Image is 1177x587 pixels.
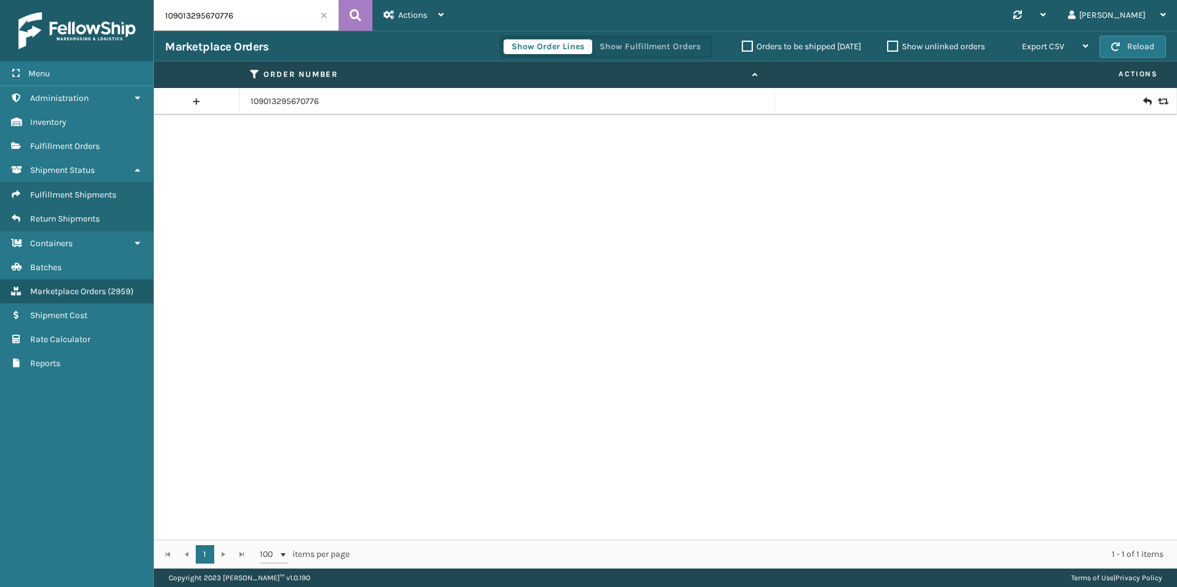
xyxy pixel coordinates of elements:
span: Containers [30,238,73,249]
span: 100 [260,548,278,561]
a: Privacy Policy [1115,573,1162,582]
span: Return Shipments [30,214,100,224]
span: Actions [774,64,1165,84]
i: Create Return Label [1143,95,1151,108]
span: Inventory [30,117,66,127]
span: Fulfillment Shipments [30,190,116,200]
a: 1 [196,545,214,564]
span: Export CSV [1022,41,1064,52]
h3: Marketplace Orders [165,39,268,54]
a: Terms of Use [1071,573,1114,582]
span: items per page [260,545,350,564]
label: Orders to be shipped [DATE] [742,41,861,52]
span: Marketplace Orders [30,286,106,297]
button: Show Fulfillment Orders [592,39,709,54]
p: Copyright 2023 [PERSON_NAME]™ v 1.0.190 [169,569,310,587]
div: | [1071,569,1162,587]
label: Show unlinked orders [887,41,985,52]
span: Fulfillment Orders [30,141,100,151]
img: logo [18,12,135,49]
span: Administration [30,93,89,103]
span: Shipment Cost [30,310,87,321]
label: Order Number [263,69,746,80]
span: Rate Calculator [30,334,90,345]
i: Replace [1158,97,1165,106]
span: Reports [30,358,60,369]
span: ( 2959 ) [108,286,134,297]
span: Batches [30,262,62,273]
span: Actions [398,10,427,20]
div: 1 - 1 of 1 items [367,548,1163,561]
button: Show Order Lines [504,39,592,54]
span: Shipment Status [30,165,95,175]
button: Reload [1099,36,1166,58]
a: 109013295670776 [251,95,319,108]
span: Menu [28,68,50,79]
